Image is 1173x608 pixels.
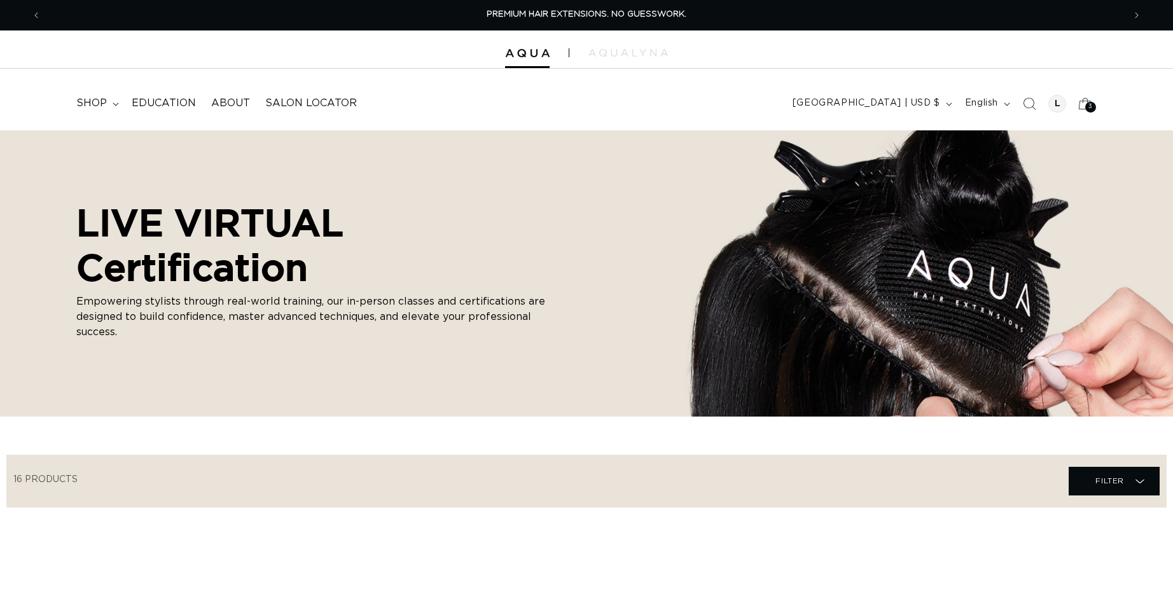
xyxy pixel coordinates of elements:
button: English [957,92,1015,116]
span: 3 [1088,102,1093,113]
span: 16 products [13,475,78,484]
h2: LIVE VIRTUAL Certification [76,200,560,289]
summary: Filter [1069,467,1160,495]
button: Next announcement [1123,3,1151,27]
span: Filter [1095,469,1124,493]
p: Empowering stylists through real-world training, our in-person classes and certifications are des... [76,294,560,340]
summary: shop [69,89,124,118]
span: English [965,97,998,110]
a: About [204,89,258,118]
img: Aqua Hair Extensions [505,49,550,58]
a: Salon Locator [258,89,364,118]
span: [GEOGRAPHIC_DATA] | USD $ [793,97,940,110]
a: Education [124,89,204,118]
span: Education [132,97,196,110]
summary: Search [1015,90,1043,118]
img: aqualyna.com [588,49,668,57]
span: shop [76,97,107,110]
span: Salon Locator [265,97,357,110]
span: PREMIUM HAIR EXTENSIONS. NO GUESSWORK. [487,10,686,18]
span: About [211,97,250,110]
button: [GEOGRAPHIC_DATA] | USD $ [785,92,957,116]
button: Previous announcement [22,3,50,27]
